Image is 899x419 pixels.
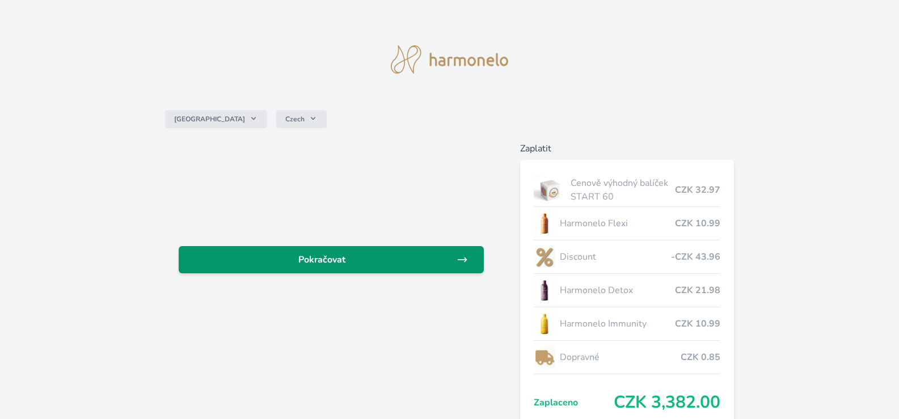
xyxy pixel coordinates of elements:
[681,350,720,364] span: CZK 0.85
[560,350,681,364] span: Dopravné
[671,250,720,264] span: -CZK 43.96
[560,317,675,331] span: Harmonelo Immunity
[560,283,675,297] span: Harmonelo Detox
[276,110,327,128] button: Czech
[675,183,720,197] span: CZK 32.97
[560,217,675,230] span: Harmonelo Flexi
[534,209,555,238] img: CLEAN_FLEXI_se_stinem_x-hi_(1)-lo.jpg
[534,310,555,338] img: IMMUNITY_se_stinem_x-lo.jpg
[534,176,566,204] img: start.jpg
[614,392,720,413] span: CZK 3,382.00
[391,45,509,74] img: logo.svg
[534,396,614,409] span: Zaplaceno
[560,250,671,264] span: Discount
[188,253,457,266] span: Pokračovat
[534,276,555,304] img: DETOX_se_stinem_x-lo.jpg
[520,142,734,155] h6: Zaplatit
[675,283,720,297] span: CZK 21.98
[675,317,720,331] span: CZK 10.99
[174,115,245,124] span: [GEOGRAPHIC_DATA]
[534,343,555,371] img: delivery-lo.png
[534,243,555,271] img: discount-lo.png
[571,176,676,204] span: Cenově výhodný balíček START 60
[179,246,484,273] a: Pokračovat
[675,217,720,230] span: CZK 10.99
[165,110,267,128] button: [GEOGRAPHIC_DATA]
[285,115,305,124] span: Czech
